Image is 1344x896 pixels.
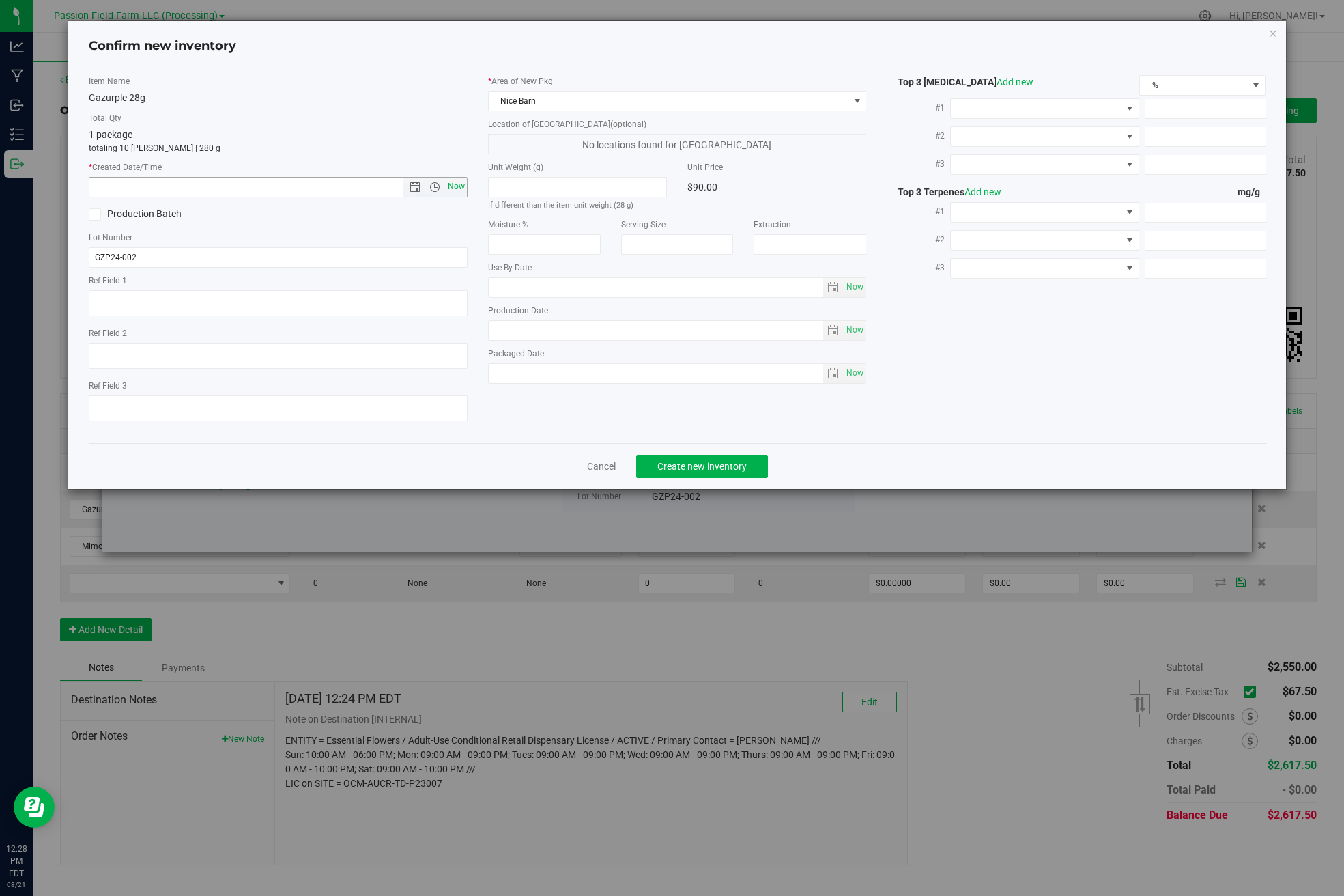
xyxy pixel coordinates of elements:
[887,227,949,252] label: #2
[89,161,468,173] label: Created Date/Time
[89,75,468,87] label: Item Name
[823,364,843,383] span: select
[488,262,867,274] label: Use By Date
[887,76,1033,87] span: Top 3 [MEDICAL_DATA]
[1238,186,1266,197] span: mg/g
[488,134,867,154] span: No locations found for [GEOGRAPHIC_DATA]
[444,177,468,197] span: Set Current date
[843,278,866,297] span: select
[89,129,132,140] span: 1 package
[844,363,867,383] span: Set Current date
[687,161,866,173] label: Unit Price
[950,202,1139,223] span: NO DATA FOUND
[89,275,468,287] label: Ref Field 1
[14,787,55,828] iframe: Resource center
[950,230,1139,251] span: NO DATA FOUND
[587,460,616,473] a: Cancel
[1140,76,1248,95] span: %
[844,277,867,297] span: Set Current date
[823,278,843,297] span: select
[950,98,1139,119] span: NO DATA FOUND
[636,455,768,478] button: Create new inventory
[488,161,667,173] label: Unit Weight (g)
[887,152,949,176] label: #3
[488,348,867,360] label: Packaged Date
[950,126,1139,147] span: NO DATA FOUND
[754,219,866,231] label: Extraction
[89,327,468,339] label: Ref Field 2
[657,461,747,472] span: Create new inventory
[887,186,1001,197] span: Top 3 Terpenes
[403,182,426,193] span: Open the date view
[89,38,236,55] h4: Confirm new inventory
[843,364,866,383] span: select
[89,232,468,244] label: Lot Number
[89,142,468,154] p: totaling 10 [PERSON_NAME] | 280 g
[488,219,601,231] label: Moisture %
[887,96,949,120] label: #1
[89,380,468,392] label: Ref Field 3
[488,305,867,317] label: Production Date
[610,120,646,129] span: (optional)
[488,75,867,87] label: Area of New Pkg
[423,182,446,193] span: Open the time view
[950,154,1139,175] span: NO DATA FOUND
[89,112,468,124] label: Total Qty
[950,258,1139,279] span: NO DATA FOUND
[887,255,949,280] label: #3
[89,91,468,105] div: Gazurple 28g
[844,320,867,340] span: Set Current date
[489,92,849,111] span: Nice Barn
[687,177,866,197] div: $90.00
[488,118,867,130] label: Location of [GEOGRAPHIC_DATA]
[997,76,1033,87] a: Add new
[843,321,866,340] span: select
[887,124,949,148] label: #2
[621,219,734,231] label: Serving Size
[488,201,633,210] small: If different than the item unit weight (28 g)
[887,199,949,224] label: #1
[964,186,1001,197] a: Add new
[89,207,268,221] label: Production Batch
[823,321,843,340] span: select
